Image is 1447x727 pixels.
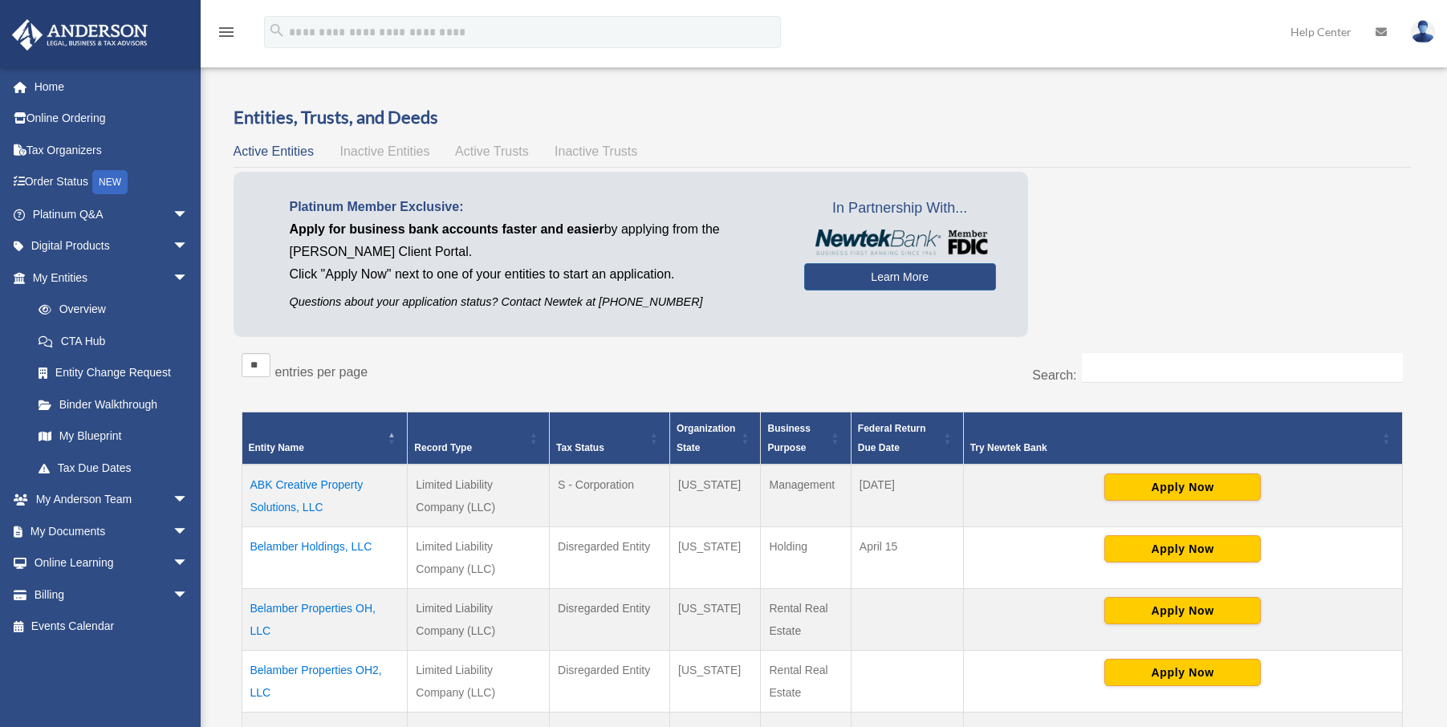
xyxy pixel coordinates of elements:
[22,420,205,453] a: My Blueprint
[11,515,213,547] a: My Documentsarrow_drop_down
[556,442,604,453] span: Tax Status
[242,651,408,713] td: Belamber Properties OH2, LLC
[970,438,1378,457] div: Try Newtek Bank
[761,589,851,651] td: Rental Real Estate
[1104,473,1261,501] button: Apply Now
[290,196,780,218] p: Platinum Member Exclusive:
[22,452,205,484] a: Tax Due Dates
[173,198,205,231] span: arrow_drop_down
[173,230,205,263] span: arrow_drop_down
[767,423,810,453] span: Business Purpose
[290,263,780,286] p: Click "Apply Now" next to one of your entities to start an application.
[11,484,213,516] a: My Anderson Teamarrow_drop_down
[11,134,213,166] a: Tax Organizers
[455,144,529,158] span: Active Trusts
[242,527,408,589] td: Belamber Holdings, LLC
[275,365,368,379] label: entries per page
[851,527,963,589] td: April 15
[550,412,670,465] th: Tax Status: Activate to sort
[11,262,205,294] a: My Entitiesarrow_drop_down
[7,19,152,51] img: Anderson Advisors Platinum Portal
[677,423,735,453] span: Organization State
[173,515,205,548] span: arrow_drop_down
[22,325,205,357] a: CTA Hub
[234,144,314,158] span: Active Entities
[550,651,670,713] td: Disregarded Entity
[11,611,213,643] a: Events Calendar
[550,465,670,527] td: S - Corporation
[290,292,780,312] p: Questions about your application status? Contact Newtek at [PHONE_NUMBER]
[851,465,963,527] td: [DATE]
[173,262,205,294] span: arrow_drop_down
[11,71,213,103] a: Home
[670,651,761,713] td: [US_STATE]
[11,230,213,262] a: Digital Productsarrow_drop_down
[1104,597,1261,624] button: Apply Now
[858,423,926,453] span: Federal Return Due Date
[217,28,236,42] a: menu
[1104,535,1261,563] button: Apply Now
[670,527,761,589] td: [US_STATE]
[290,222,604,236] span: Apply for business bank accounts faster and easier
[408,412,550,465] th: Record Type: Activate to sort
[234,105,1411,130] h3: Entities, Trusts, and Deeds
[339,144,429,158] span: Inactive Entities
[1104,659,1261,686] button: Apply Now
[761,412,851,465] th: Business Purpose: Activate to sort
[670,589,761,651] td: [US_STATE]
[22,357,205,389] a: Entity Change Request
[555,144,637,158] span: Inactive Trusts
[11,547,213,579] a: Online Learningarrow_drop_down
[1032,368,1076,382] label: Search:
[242,465,408,527] td: ABK Creative Property Solutions, LLC
[963,412,1402,465] th: Try Newtek Bank : Activate to sort
[22,388,205,420] a: Binder Walkthrough
[11,103,213,135] a: Online Ordering
[408,465,550,527] td: Limited Liability Company (LLC)
[92,170,128,194] div: NEW
[249,442,304,453] span: Entity Name
[242,589,408,651] td: Belamber Properties OH, LLC
[173,547,205,580] span: arrow_drop_down
[761,465,851,527] td: Management
[851,412,963,465] th: Federal Return Due Date: Activate to sort
[670,465,761,527] td: [US_STATE]
[217,22,236,42] i: menu
[290,218,780,263] p: by applying from the [PERSON_NAME] Client Portal.
[173,484,205,517] span: arrow_drop_down
[804,263,996,290] a: Learn More
[11,198,213,230] a: Platinum Q&Aarrow_drop_down
[1411,20,1435,43] img: User Pic
[11,579,213,611] a: Billingarrow_drop_down
[173,579,205,611] span: arrow_drop_down
[11,166,213,199] a: Order StatusNEW
[550,589,670,651] td: Disregarded Entity
[761,651,851,713] td: Rental Real Estate
[268,22,286,39] i: search
[670,412,761,465] th: Organization State: Activate to sort
[761,527,851,589] td: Holding
[804,196,996,221] span: In Partnership With...
[408,589,550,651] td: Limited Liability Company (LLC)
[414,442,472,453] span: Record Type
[408,651,550,713] td: Limited Liability Company (LLC)
[242,412,408,465] th: Entity Name: Activate to invert sorting
[408,527,550,589] td: Limited Liability Company (LLC)
[812,229,988,255] img: NewtekBankLogoSM.png
[22,294,197,326] a: Overview
[550,527,670,589] td: Disregarded Entity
